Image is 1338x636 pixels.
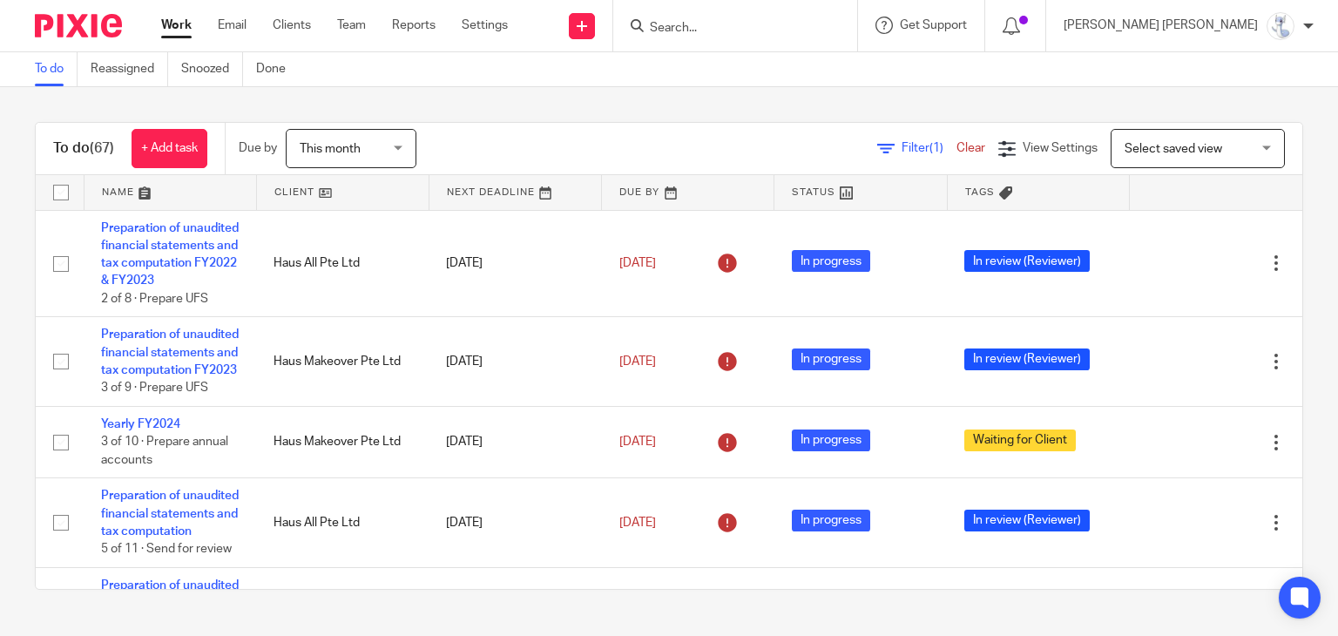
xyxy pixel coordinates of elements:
[101,490,239,538] a: Preparation of unaudited financial statements and tax computation
[35,52,78,86] a: To do
[101,293,208,305] span: 2 of 8 · Prepare UFS
[964,348,1090,370] span: In review (Reviewer)
[1064,17,1258,34] p: [PERSON_NAME] [PERSON_NAME]
[619,355,656,368] span: [DATE]
[429,478,601,568] td: [DATE]
[101,544,232,556] span: 5 of 11 · Send for review
[792,348,870,370] span: In progress
[1267,12,1294,40] img: images.jfif
[256,406,429,477] td: Haus Makeover Pte Ltd
[619,517,656,529] span: [DATE]
[300,143,361,155] span: This month
[964,250,1090,272] span: In review (Reviewer)
[101,382,208,395] span: 3 of 9 · Prepare UFS
[619,257,656,269] span: [DATE]
[218,17,247,34] a: Email
[101,436,228,466] span: 3 of 10 · Prepare annual accounts
[1125,143,1222,155] span: Select saved view
[101,222,239,288] a: Preparation of unaudited financial statements and tax computation FY2022 & FY2023
[619,436,656,448] span: [DATE]
[956,142,985,154] a: Clear
[256,210,429,317] td: Haus All Pte Ltd
[161,17,192,34] a: Work
[964,510,1090,531] span: In review (Reviewer)
[429,317,601,407] td: [DATE]
[256,317,429,407] td: Haus Makeover Pte Ltd
[90,141,114,155] span: (67)
[181,52,243,86] a: Snoozed
[462,17,508,34] a: Settings
[101,328,239,376] a: Preparation of unaudited financial statements and tax computation FY2023
[1023,142,1098,154] span: View Settings
[35,14,122,37] img: Pixie
[101,579,239,627] a: Preparation of unaudited financial statements and tax computation
[132,129,207,168] a: + Add task
[91,52,168,86] a: Reassigned
[929,142,943,154] span: (1)
[648,21,805,37] input: Search
[392,17,436,34] a: Reports
[792,510,870,531] span: In progress
[900,19,967,31] span: Get Support
[429,406,601,477] td: [DATE]
[53,139,114,158] h1: To do
[964,430,1076,451] span: Waiting for Client
[273,17,311,34] a: Clients
[792,250,870,272] span: In progress
[429,210,601,317] td: [DATE]
[256,478,429,568] td: Haus All Pte Ltd
[256,52,299,86] a: Done
[101,418,180,430] a: Yearly FY2024
[337,17,366,34] a: Team
[902,142,956,154] span: Filter
[239,139,277,157] p: Due by
[792,430,870,451] span: In progress
[965,187,995,197] span: Tags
